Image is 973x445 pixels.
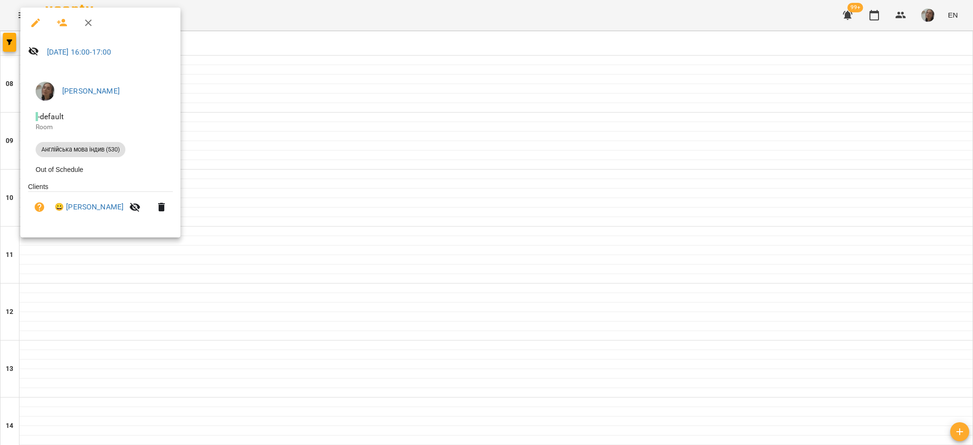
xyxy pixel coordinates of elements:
[55,201,123,213] a: 😀 [PERSON_NAME]
[28,161,173,178] li: Out of Schedule
[28,182,173,226] ul: Clients
[62,86,120,95] a: [PERSON_NAME]
[36,123,165,132] p: Room
[47,47,112,57] a: [DATE] 16:00-17:00
[28,196,51,218] button: Unpaid. Bill the attendance?
[36,82,55,101] img: 58bf4a397342a29a09d587cea04c76fb.jpg
[36,145,125,154] span: Англійська мова індив (530)
[36,112,66,121] span: - default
